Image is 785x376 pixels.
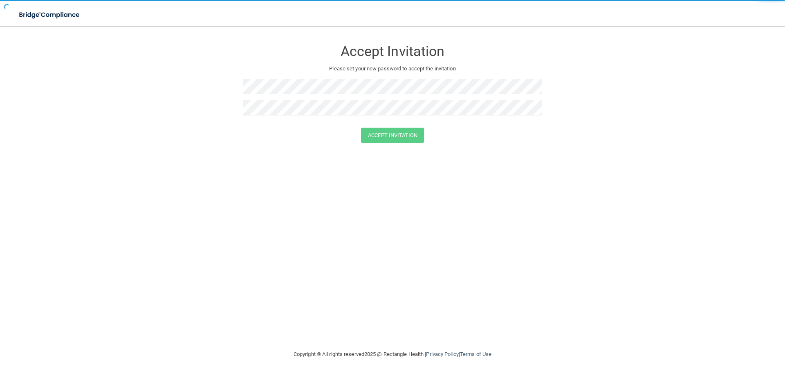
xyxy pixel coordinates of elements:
a: Terms of Use [460,351,491,357]
h3: Accept Invitation [243,44,542,59]
img: bridge_compliance_login_screen.278c3ca4.svg [12,7,87,23]
button: Accept Invitation [361,128,424,143]
div: Copyright © All rights reserved 2025 @ Rectangle Health | | [243,341,542,367]
p: Please set your new password to accept the invitation [249,64,536,74]
a: Privacy Policy [426,351,458,357]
